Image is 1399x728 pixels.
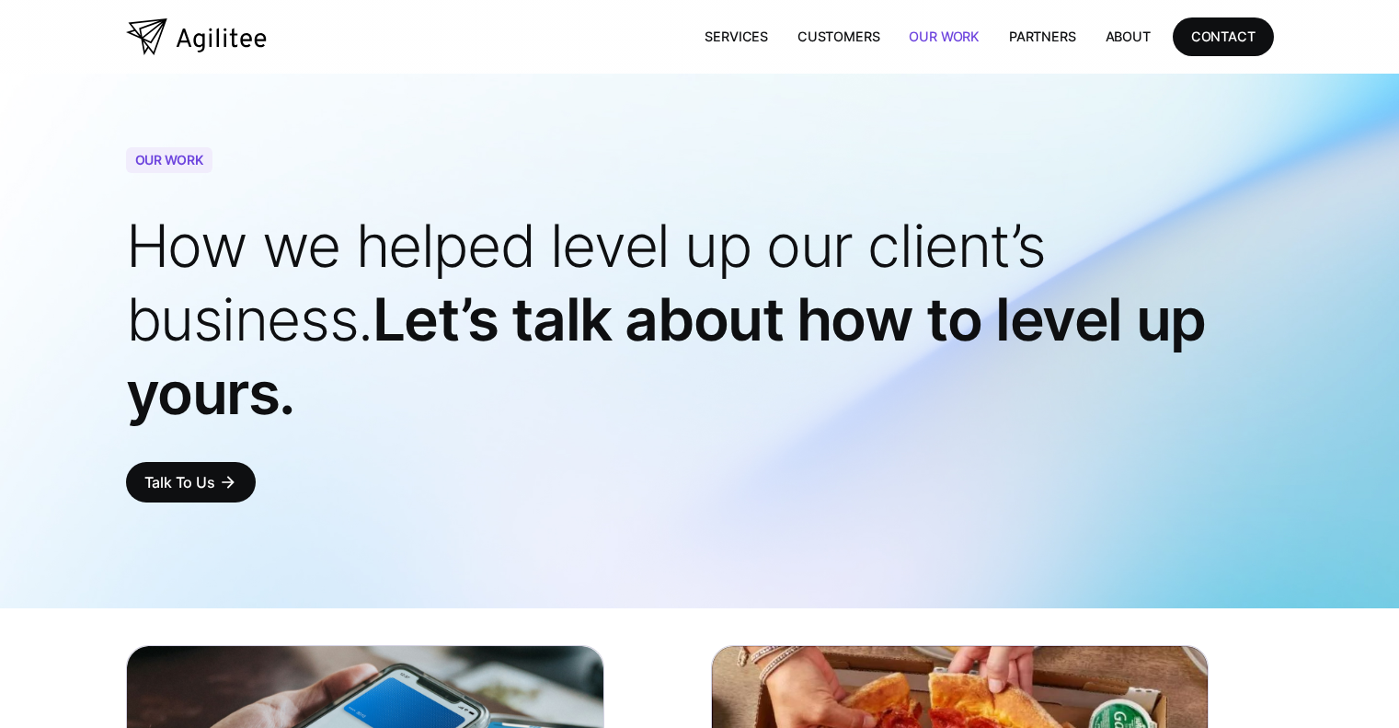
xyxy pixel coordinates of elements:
a: Our Work [894,17,994,55]
div: arrow_forward [219,473,237,491]
h1: Let’s talk about how to level up yours. [126,209,1274,430]
a: Talk To Usarrow_forward [126,462,256,503]
a: Partners [994,17,1091,55]
div: CONTACT [1191,25,1256,48]
a: CONTACT [1173,17,1274,55]
div: Talk To Us [144,469,215,495]
a: About [1091,17,1165,55]
a: home [126,18,267,55]
a: Customers [783,17,894,55]
a: Services [690,17,783,55]
span: How we helped level up our client’s business. [126,210,1046,354]
div: OUR WORK [126,147,212,173]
